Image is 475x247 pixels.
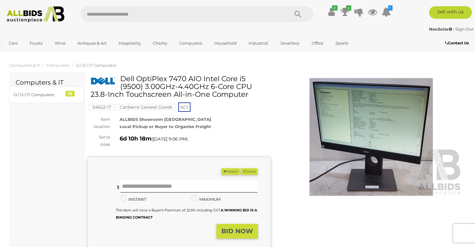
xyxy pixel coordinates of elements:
a: Contact Us [445,40,470,47]
a: Trucks [25,38,47,48]
span: | [453,27,454,32]
a: ✔ [327,6,336,17]
a: Computers & IT [9,63,40,68]
strong: BID NOW [221,227,253,235]
label: INSTANT [121,196,146,203]
a: 54652-17 [89,105,115,110]
div: 29 [66,91,75,96]
a: Computers [47,63,69,68]
a: Office [308,38,328,48]
mark: 54652-17 [89,104,115,110]
img: Dell OptiPlex 7470 AIO Intel Core i5 (9500) 3.00GHz-4.40GHz 6-Core CPU 23.8-Inch Touchscreen All-... [91,77,116,86]
a: Jewellery [276,38,304,48]
a: Household [210,38,241,48]
div: Set to close [83,134,115,148]
a: 4 [340,6,350,17]
button: BID NOW [216,224,258,239]
a: i3 / i5 / i7 Computers 29 [9,86,84,103]
span: ( ) [151,136,188,141]
div: Item location [83,116,115,131]
a: [GEOGRAPHIC_DATA] [5,48,57,59]
b: A WINNING BID IS A BINDING CONTRACT [116,208,257,220]
mark: Canberra General Goods [116,104,176,110]
label: MAXIMUM [191,196,220,203]
a: Industrial [245,38,272,48]
a: Canberra General Goods [116,105,176,110]
img: Allbids.com.au [3,6,68,22]
strong: 6d 10h 18m [120,135,151,142]
div: i3 / i5 / i7 Computers [13,91,65,98]
a: Sign Out [455,27,473,32]
a: Charity [149,38,171,48]
h1: Dell OptiPlex 7470 AIO Intel Core i5 (9500) 3.00GHz-4.40GHz 6-Core CPU 23.8-Inch Touchscreen All-... [91,75,269,99]
a: i3 / i5 / i7 Computers [76,63,116,68]
i: ✔ [332,5,338,11]
a: 1 [382,6,391,17]
small: This Item will incur a Buyer's Premium of 22.5% including GST. [116,208,257,220]
span: [DATE] 9:06 PM [153,136,186,142]
a: Antiques & Art [73,38,111,48]
a: Cars [5,38,22,48]
button: Share [240,168,258,175]
span: ACT [178,102,190,112]
i: 4 [346,5,351,11]
img: Dell OptiPlex 7470 AIO Intel Core i5 (9500) 3.00GHz-4.40GHz 6-Core CPU 23.8-Inch Touchscreen All-... [280,78,463,196]
i: 1 [388,5,393,11]
strong: Local Pickup or Buyer to Organise Freight [120,124,211,129]
a: Wine [51,38,70,48]
strong: ALLBIDS Showroom [GEOGRAPHIC_DATA] [120,117,211,122]
button: Search [282,6,314,22]
a: Sell with us [429,6,472,19]
b: Contact Us [445,41,469,45]
a: Hospitality [115,38,145,48]
a: NeoSolar [429,27,453,32]
a: Sports [331,38,352,48]
a: Computers [175,38,206,48]
li: Watch this item [221,168,240,175]
button: Watch [221,168,240,175]
h2: Computers & IT [16,79,78,86]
